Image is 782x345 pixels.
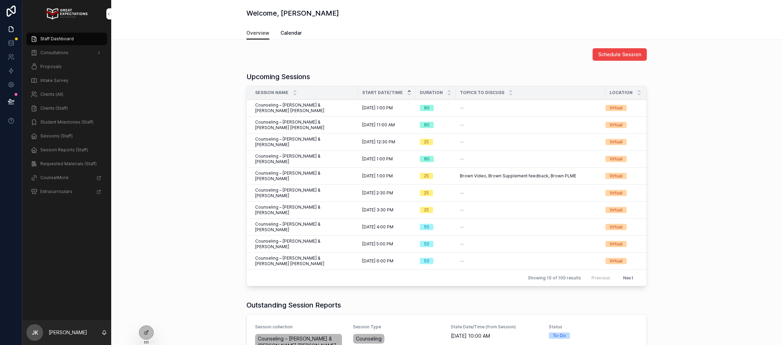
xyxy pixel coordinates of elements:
span: Counseling – [PERSON_NAME] & [PERSON_NAME] [255,204,354,216]
span: Counseling – [PERSON_NAME] & [PERSON_NAME] [PERSON_NAME] [255,102,354,113]
a: Session Reports (Staff) [26,144,107,156]
a: Staff Dashboard [26,33,107,45]
div: Virtual [610,173,622,179]
span: [DATE] 12:30 PM [362,139,395,145]
span: [DATE] 10:00 AM [451,333,540,339]
p: [PERSON_NAME] [49,329,87,336]
div: 80 [424,122,430,128]
div: 80 [424,105,430,111]
div: 25 [424,190,429,196]
span: Counseling – [PERSON_NAME] & [PERSON_NAME] [255,238,354,250]
a: Proposals [26,60,107,73]
span: -- [460,156,464,162]
span: -- [460,105,464,111]
div: 80 [424,156,430,162]
div: 50 [424,258,429,264]
span: Counseling – [PERSON_NAME] & [PERSON_NAME] [PERSON_NAME] [255,119,354,131]
span: Session Name [255,90,288,95]
span: Requested Materials (Staff) [40,161,97,167]
span: [DATE] 5:00 PM [362,241,393,247]
div: Virtual [610,156,622,162]
a: Consultations [26,47,107,59]
span: Counseling – [PERSON_NAME] & [PERSON_NAME] [255,187,354,199]
span: JK [32,328,38,337]
div: 25 [424,173,429,179]
img: App logo [46,8,87,19]
span: Brown Video, Brown Supplement feedback, Brown PLME [460,173,576,179]
span: CounselMore [40,175,68,180]
span: State Date/Time (from Session) [451,324,540,330]
span: -- [460,139,464,145]
span: Session Type [353,324,443,330]
span: [DATE] 1:00 PM [362,156,393,162]
div: Virtual [610,207,622,213]
div: 25 [424,207,429,213]
button: Schedule Session [593,48,647,61]
h1: Upcoming Sessions [246,72,310,82]
span: Showing 10 of 100 results [528,275,581,281]
div: 25 [424,139,429,145]
span: Staff Dashboard [40,36,74,42]
span: Overview [246,30,269,36]
span: Session collection [255,324,345,330]
span: Location [610,90,633,95]
span: Topics to discuss [460,90,504,95]
span: -- [460,258,464,264]
span: Session Reports (Staff) [40,147,88,153]
span: Duration [420,90,443,95]
div: 50 [424,224,429,230]
span: -- [460,207,464,213]
a: Clients (Staff) [26,102,107,115]
span: [DATE] 2:30 PM [362,190,393,196]
a: Extracurriculars [26,185,107,198]
span: [DATE] 6:00 PM [362,258,393,264]
span: Counseling – [PERSON_NAME] & [PERSON_NAME] [255,170,354,182]
span: Counseling [356,335,382,342]
span: [DATE] 1:00 PM [362,105,393,111]
a: Sessions (Staff) [26,130,107,142]
span: -- [460,190,464,196]
div: Virtual [610,241,622,247]
span: Counseling – [PERSON_NAME] & [PERSON_NAME] [255,221,354,233]
div: Virtual [610,105,622,111]
a: Clients (All) [26,88,107,101]
span: Counseling – [PERSON_NAME] & [PERSON_NAME] [255,153,354,165]
div: Virtual [610,122,622,128]
span: -- [460,241,464,247]
span: [DATE] 4:00 PM [362,224,393,230]
span: Status [549,324,638,330]
div: Virtual [610,258,622,264]
span: Counseling – [PERSON_NAME] & [PERSON_NAME] [PERSON_NAME] [255,255,354,267]
span: Extracurriculars [40,189,72,194]
div: 50 [424,241,429,247]
h1: Outstanding Session Reports [246,300,341,310]
span: Start Date/Time [362,90,403,95]
div: Virtual [610,190,622,196]
span: Proposals [40,64,62,69]
h1: Welcome, [PERSON_NAME] [246,8,339,18]
span: Clients (All) [40,92,63,97]
span: Consultations [40,50,68,56]
div: To-Do [553,333,566,339]
span: Calendar [280,30,302,36]
span: [DATE] 1:00 PM [362,173,393,179]
a: Requested Materials (Staff) [26,158,107,170]
a: Overview [246,27,269,40]
div: Virtual [610,224,622,230]
a: CounselMore [26,171,107,184]
a: Student Milestones (Staff) [26,116,107,128]
a: Calendar [280,27,302,41]
button: Next [618,272,638,283]
span: Student Milestones (Staff) [40,119,93,125]
span: Schedule Session [598,51,641,58]
div: scrollable content [22,28,111,207]
span: Sessions (Staff) [40,133,73,139]
div: Virtual [610,139,622,145]
span: -- [460,224,464,230]
span: [DATE] 11:00 AM [362,122,395,128]
a: Intake Survey [26,74,107,87]
span: Counseling – [PERSON_NAME] & [PERSON_NAME] [255,136,354,148]
span: [DATE] 3:30 PM [362,207,393,213]
span: Clients (Staff) [40,106,68,111]
span: Intake Survey [40,78,68,83]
